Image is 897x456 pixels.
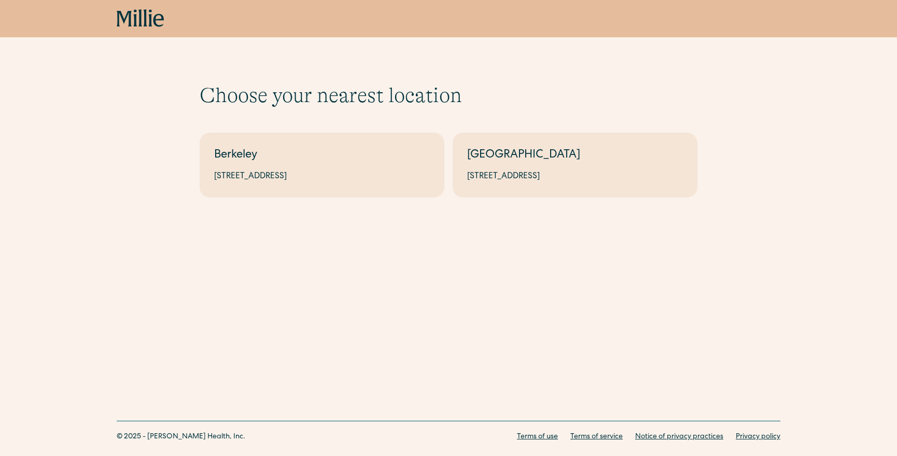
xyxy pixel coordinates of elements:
[214,147,430,164] div: Berkeley
[117,9,164,28] a: home
[467,147,683,164] div: [GEOGRAPHIC_DATA]
[200,83,697,108] h1: Choose your nearest location
[453,133,697,197] a: [GEOGRAPHIC_DATA][STREET_ADDRESS]
[467,170,683,183] div: [STREET_ADDRESS]
[635,432,723,443] a: Notice of privacy practices
[117,432,245,443] div: © 2025 - [PERSON_NAME] Health, Inc.
[736,432,780,443] a: Privacy policy
[517,432,558,443] a: Terms of use
[214,170,430,183] div: [STREET_ADDRESS]
[200,133,444,197] a: Berkeley[STREET_ADDRESS]
[570,432,623,443] a: Terms of service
